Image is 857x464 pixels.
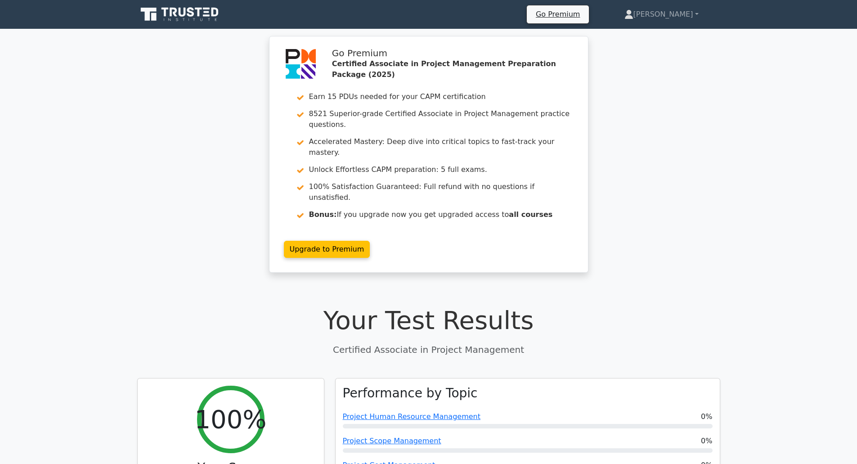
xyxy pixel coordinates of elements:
[284,241,370,258] a: Upgrade to Premium
[343,437,441,445] a: Project Scope Management
[701,436,712,446] span: 0%
[194,404,266,434] h2: 100%
[343,386,478,401] h3: Performance by Topic
[137,343,720,356] p: Certified Associate in Project Management
[530,8,585,20] a: Go Premium
[603,5,720,23] a: [PERSON_NAME]
[137,305,720,335] h1: Your Test Results
[343,412,480,421] a: Project Human Resource Management
[701,411,712,422] span: 0%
